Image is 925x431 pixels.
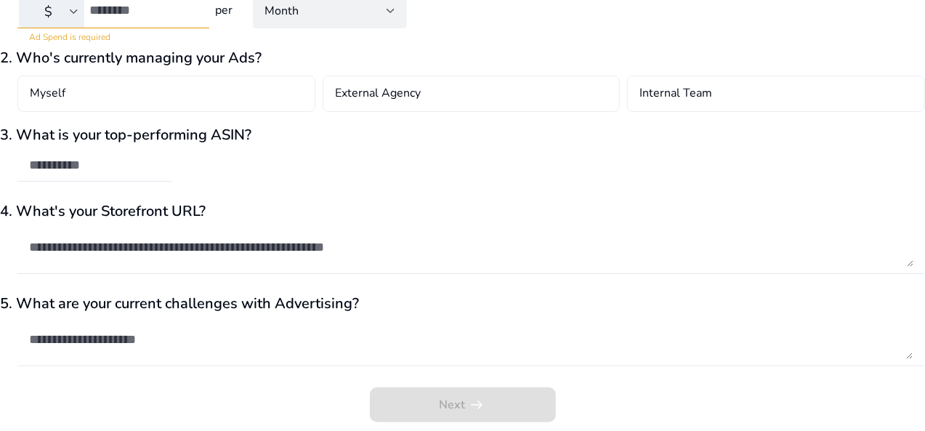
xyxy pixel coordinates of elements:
[30,85,65,102] h4: Myself
[29,28,198,44] mat-error: Ad Spend is required
[335,85,421,102] h4: External Agency
[264,3,299,19] span: Month
[209,4,235,17] h4: per
[639,85,712,102] h4: Internal Team
[45,3,53,20] span: $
